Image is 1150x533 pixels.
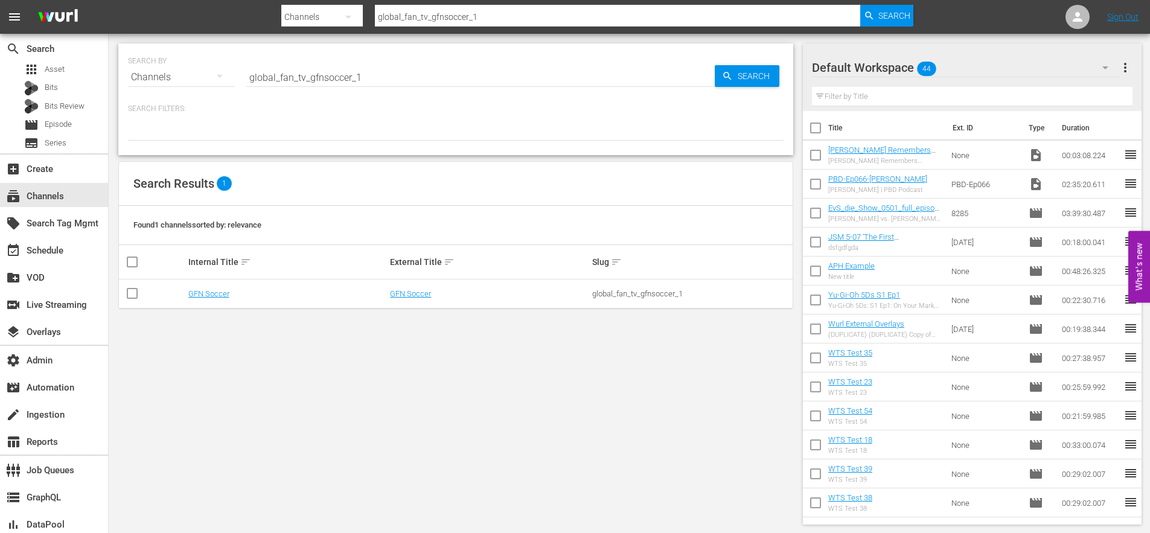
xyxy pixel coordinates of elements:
[390,289,431,298] a: GFN Soccer
[128,60,234,94] div: Channels
[947,257,1024,286] td: None
[1057,401,1123,430] td: 00:21:59.985
[217,176,232,191] span: 1
[188,289,229,298] a: GFN Soccer
[947,170,1024,199] td: PBD-Ep066
[1057,228,1123,257] td: 00:18:00.041
[1057,430,1123,459] td: 00:33:00.074
[945,111,1022,145] th: Ext. ID
[878,5,910,27] span: Search
[1057,199,1123,228] td: 03:39:30.487
[133,220,261,229] span: Found 1 channels sorted by: relevance
[1118,53,1132,82] button: more_vert
[733,65,779,87] span: Search
[188,255,387,269] div: Internal Title
[1057,372,1123,401] td: 00:25:59.992
[133,176,214,191] span: Search Results
[1029,177,1043,191] span: Video
[1057,286,1123,314] td: 00:22:30.716
[828,186,927,194] div: [PERSON_NAME] | PBD Podcast
[29,3,87,31] img: ans4CAIJ8jUAAAAAAAAAAAAAAAAAAAAAAAAgQb4GAAAAAAAAAAAAAAAAAAAAAAAAJMjXAAAAAAAAAAAAAAAAAAAAAAAAgAT5G...
[947,228,1024,257] td: [DATE]
[947,488,1024,517] td: None
[947,286,1024,314] td: None
[6,243,21,258] span: Schedule
[6,189,21,203] span: Channels
[6,216,21,231] span: Search Tag Mgmt
[828,261,875,270] a: APH Example
[1128,231,1150,302] button: Open Feedback Widget
[611,257,622,267] span: sort
[828,232,899,251] a: JSM 5-07 'The First Thanksgiving' (+125)
[1055,111,1127,145] th: Duration
[828,360,872,368] div: WTS Test 35
[828,418,872,426] div: WTS Test 54
[24,81,39,95] div: Bits
[7,10,22,24] span: menu
[1029,206,1043,220] span: Episode
[6,298,21,312] span: Live Streaming
[947,343,1024,372] td: None
[1123,321,1138,336] span: reorder
[1057,459,1123,488] td: 00:29:02.007
[6,435,21,449] span: Reports
[828,319,904,328] a: Wurl External Overlays
[6,380,21,395] span: Automation
[828,145,936,164] a: [PERSON_NAME] Remembers [PERSON_NAME] V2
[1118,60,1132,75] span: more_vert
[1123,147,1138,162] span: reorder
[1057,488,1123,517] td: 00:29:02.007
[1029,496,1043,510] span: Episode
[828,331,942,339] div: (DUPLICATE) (DUPLICATE) Copy of [PERSON_NAME] External Overlays
[45,137,66,149] span: Series
[1123,495,1138,509] span: reorder
[1029,148,1043,162] span: Video
[1029,235,1043,249] span: Episode
[1057,141,1123,170] td: 00:03:08.224
[6,463,21,477] span: Job Queues
[917,56,936,81] span: 44
[828,290,900,299] a: Yu-Gi-Oh 5Ds S1 Ep1
[390,255,589,269] div: External Title
[45,118,72,130] span: Episode
[947,401,1024,430] td: None
[6,270,21,285] span: VOD
[828,273,875,281] div: New title
[812,51,1120,85] div: Default Workspace
[6,353,21,368] span: Admin
[828,348,872,357] a: WTS Test 35
[828,244,942,252] div: dsfgdfgda
[828,111,945,145] th: Title
[1123,205,1138,220] span: reorder
[1123,466,1138,480] span: reorder
[1123,408,1138,423] span: reorder
[828,215,942,223] div: [PERSON_NAME] vs. [PERSON_NAME] - Die Liveshow
[1029,380,1043,394] span: Episode
[1029,293,1043,307] span: Episode
[6,325,21,339] span: Overlays
[1123,379,1138,394] span: reorder
[828,157,942,165] div: [PERSON_NAME] Remembers [PERSON_NAME] V2
[24,62,39,77] span: Asset
[1021,111,1055,145] th: Type
[6,162,21,176] span: Create
[947,314,1024,343] td: [DATE]
[828,476,872,484] div: WTS Test 39
[828,203,939,222] a: EvS_die_Show_0501_full_episode
[45,63,65,75] span: Asset
[1057,257,1123,286] td: 00:48:26.325
[1029,264,1043,278] span: Episode
[1107,12,1139,22] a: Sign Out
[6,407,21,422] span: Ingestion
[24,99,39,113] div: Bits Review
[828,447,872,455] div: WTS Test 18
[128,104,784,114] p: Search Filters:
[1029,467,1043,481] span: Episode
[828,389,872,397] div: WTS Test 23
[947,199,1024,228] td: 8285
[828,174,927,184] a: PBD-Ep066-[PERSON_NAME]
[1123,437,1138,452] span: reorder
[240,257,251,267] span: sort
[1029,409,1043,423] span: Episode
[1123,234,1138,249] span: reorder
